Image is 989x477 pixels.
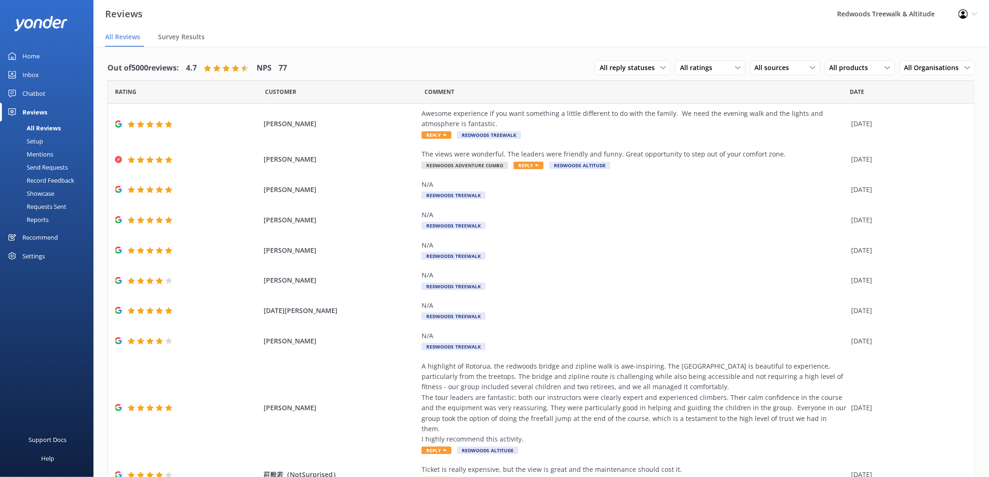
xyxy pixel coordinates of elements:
div: Mentions [6,148,53,161]
div: Awesome experience if you want something a little different to do with the family. We need the ev... [422,108,847,129]
img: yonder-white-logo.png [14,16,68,31]
h4: 77 [279,62,287,74]
div: Settings [22,247,45,265]
a: Reports [6,213,93,226]
div: [DATE] [852,119,963,129]
div: Record Feedback [6,174,74,187]
div: Chatbot [22,84,45,103]
h4: Out of 5000 reviews: [107,62,179,74]
span: All Organisations [904,63,965,73]
span: Redwoods Treewalk [422,222,486,229]
span: Date [850,87,865,96]
span: Survey Results [158,32,205,42]
div: Setup [6,135,43,148]
div: All Reviews [6,121,61,135]
div: N/A [422,270,847,280]
span: Redwoods Treewalk [422,283,486,290]
div: Recommend [22,228,58,247]
a: Mentions [6,148,93,161]
span: Redwoods Altitude [457,447,518,454]
div: Reports [6,213,49,226]
div: Reviews [22,103,47,121]
div: [DATE] [852,336,963,346]
div: Help [41,449,54,468]
span: [PERSON_NAME] [264,245,417,256]
div: Ticket is really expensive, but the view is great and the maintenance should cost it. [422,464,847,475]
div: The views were wonderful. The leaders were friendly and funny. Great opportunity to step out of y... [422,149,847,159]
span: Redwoods Treewalk [457,131,521,139]
div: [DATE] [852,154,963,164]
div: N/A [422,179,847,190]
a: Showcase [6,187,93,200]
span: All ratings [680,63,718,73]
span: [PERSON_NAME] [264,403,417,413]
span: [PERSON_NAME] [264,275,417,285]
span: [PERSON_NAME] [264,336,417,346]
a: Send Requests [6,161,93,174]
div: [DATE] [852,245,963,256]
span: Redwoods Treewalk [422,343,486,350]
div: N/A [422,240,847,250]
div: A highlight of Rotorua, the redwoods bridge and zipline walk is awe-inspiring. The [GEOGRAPHIC_DA... [422,361,847,445]
div: [DATE] [852,403,963,413]
span: [DATE][PERSON_NAME] [264,306,417,316]
div: Home [22,47,40,65]
span: Redwoods Treewalk [422,192,486,199]
span: Redwoods Treewalk [422,313,486,320]
a: All Reviews [6,121,93,135]
span: Redwoods Treewalk [422,252,486,260]
div: [DATE] [852,275,963,285]
h3: Reviews [105,7,143,21]
span: [PERSON_NAME] [264,185,417,195]
span: [PERSON_NAME] [264,119,417,129]
div: N/A [422,300,847,311]
div: N/A [422,210,847,220]
div: [DATE] [852,215,963,225]
div: N/A [422,331,847,341]
div: Showcase [6,187,54,200]
span: Question [425,87,455,96]
h4: 4.7 [186,62,197,74]
a: Record Feedback [6,174,93,187]
div: [DATE] [852,185,963,195]
a: Requests Sent [6,200,93,213]
span: Reply [422,131,451,139]
div: [DATE] [852,306,963,316]
span: Reply [514,162,544,169]
div: Send Requests [6,161,68,174]
div: Requests Sent [6,200,66,213]
div: Support Docs [29,430,67,449]
span: Reply [422,447,451,454]
span: [PERSON_NAME] [264,154,417,164]
span: All sources [755,63,795,73]
h4: NPS [257,62,272,74]
span: Redwoods Altitude [549,162,610,169]
div: Inbox [22,65,39,84]
span: Redwoods Adventure Combo [422,162,508,169]
span: Date [115,87,136,96]
span: All products [830,63,874,73]
span: [PERSON_NAME] [264,215,417,225]
span: Date [265,87,296,96]
span: All reply statuses [600,63,660,73]
a: Setup [6,135,93,148]
span: All Reviews [105,32,140,42]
